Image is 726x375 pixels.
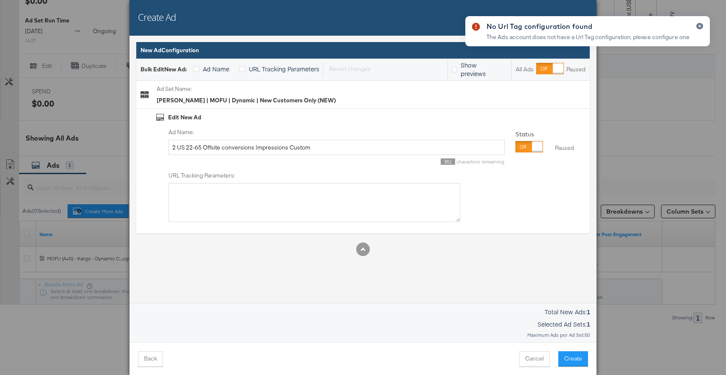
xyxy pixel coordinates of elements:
div: characters remaining [169,158,505,165]
p: Selected Ad Sets: [136,320,590,328]
label: Ad Name: [169,128,505,136]
h2: Create Ad [138,11,176,23]
div: [PERSON_NAME] | MOFU | Dynamic | New Customers Only (NEW) [157,96,336,104]
div: Bulk Edit New Ad : [141,65,187,73]
div: No Url Tag configuration found [487,21,689,31]
button: Create [558,351,588,367]
span: New Ad Configuration [141,47,199,54]
span: 351 [441,158,455,165]
span: URL Tracking Parameters [249,65,319,73]
div: The Ads account does not have a Url Tag configuration, please configure one [487,33,689,41]
button: Cancel [519,351,550,367]
div: Maximum Ads per Ad Set: 50 [136,332,590,338]
span: Ad Name [203,65,229,73]
p: Total New Ads: [136,307,590,316]
label: Ad Set Name: [157,85,336,93]
button: Back [138,351,163,367]
div: Edit New Ad [168,113,201,121]
label: URL Tracking Parameters: [169,172,460,180]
